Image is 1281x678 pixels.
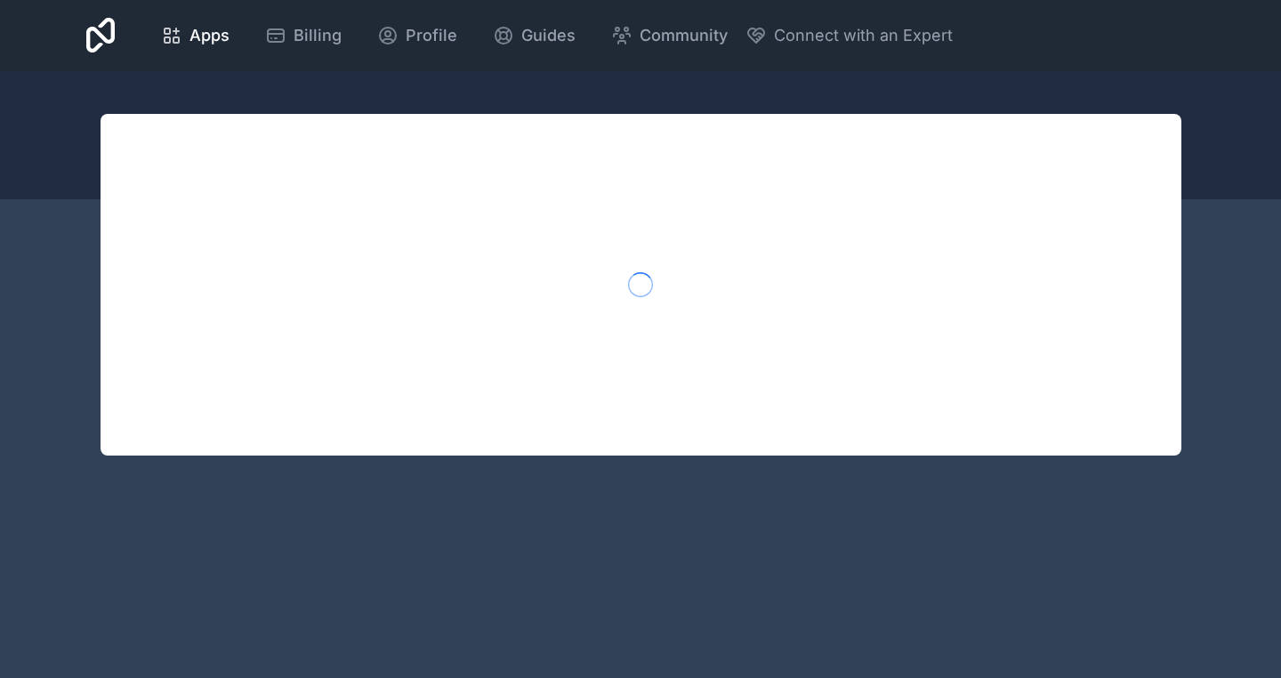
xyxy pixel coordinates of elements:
[294,23,342,48] span: Billing
[479,16,590,55] a: Guides
[745,23,953,48] button: Connect with an Expert
[597,16,742,55] a: Community
[640,23,728,48] span: Community
[406,23,457,48] span: Profile
[363,16,471,55] a: Profile
[774,23,953,48] span: Connect with an Expert
[147,16,244,55] a: Apps
[189,23,230,48] span: Apps
[521,23,576,48] span: Guides
[251,16,356,55] a: Billing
